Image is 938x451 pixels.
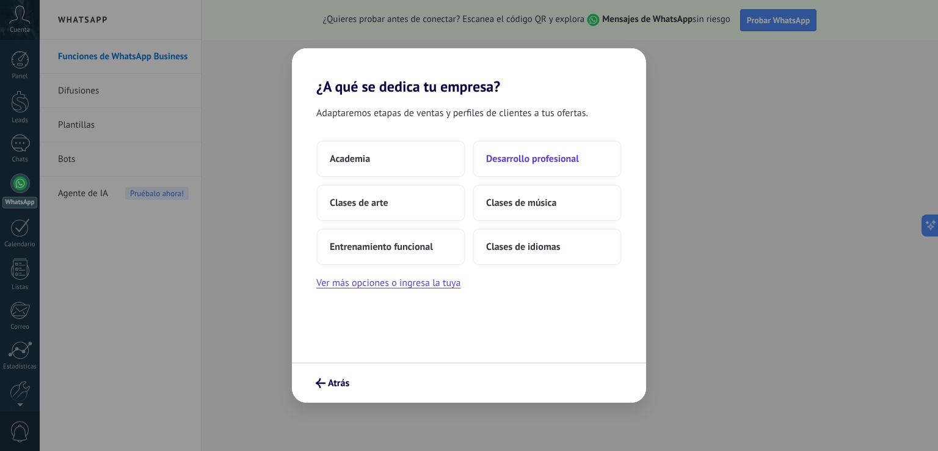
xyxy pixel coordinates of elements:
[473,185,622,221] button: Clases de música
[316,275,460,291] button: Ver más opciones o ingresa la tuya
[316,229,465,265] button: Entrenamiento funcional
[316,141,465,177] button: Academia
[316,105,588,121] span: Adaptaremos etapas de ventas y perfiles de clientes a tus ofertas.
[310,373,355,394] button: Atrás
[473,141,622,177] button: Desarrollo profesional
[473,229,622,265] button: Clases de idiomas
[486,197,556,209] span: Clases de música
[316,185,465,221] button: Clases de arte
[330,153,370,165] span: Academia
[486,153,579,165] span: Desarrollo profesional
[330,241,433,253] span: Entrenamiento funcional
[330,197,388,209] span: Clases de arte
[486,241,560,253] span: Clases de idiomas
[292,48,646,95] h2: ¿A qué se dedica tu empresa?
[328,379,349,387] span: Atrás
